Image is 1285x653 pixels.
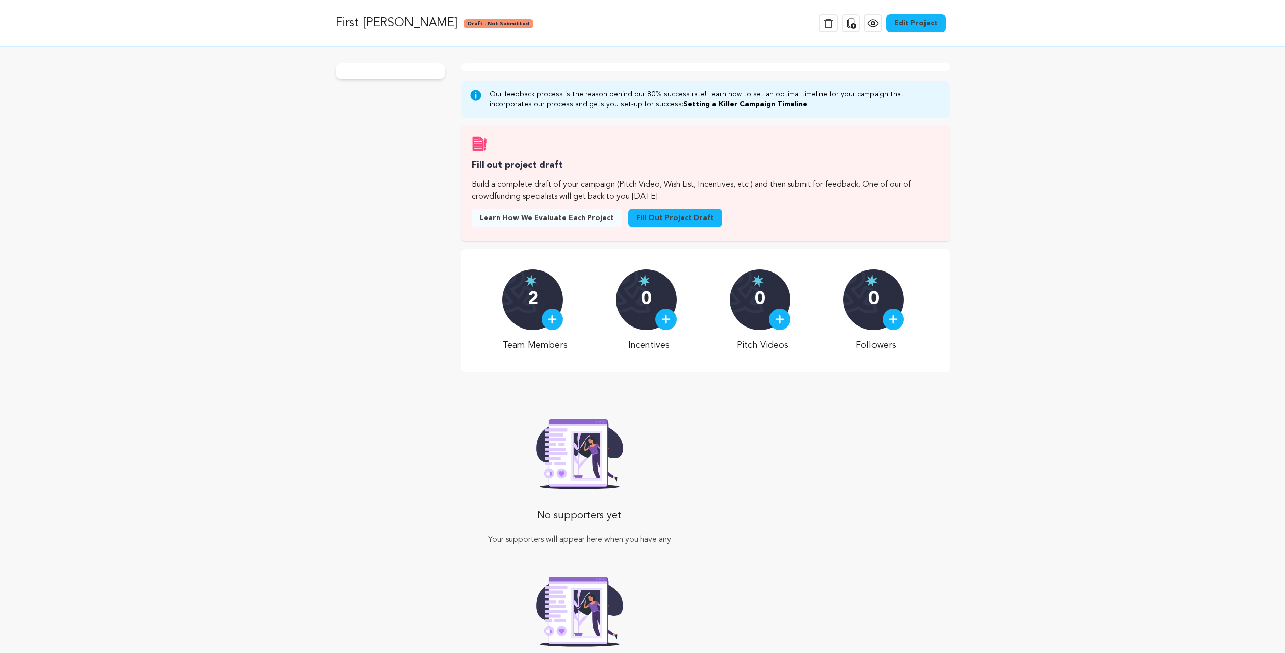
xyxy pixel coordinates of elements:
p: 0 [868,290,879,310]
img: Seed&Spark Rafiki Image [528,413,631,489]
a: Edit Project [886,14,946,32]
p: 0 [755,290,765,310]
span: Draft - Not Submitted [464,19,533,28]
a: Learn how we evaluate each project [472,209,622,227]
a: Fill out project draft [628,209,722,227]
img: Seed&Spark Rafiki Image [528,570,631,647]
p: First [PERSON_NAME] [336,14,457,32]
p: Our feedback process is the reason behind our 80% success rate! Learn how to set an optimal timel... [490,89,941,110]
p: Pitch Videos [730,338,795,352]
p: Followers [843,338,908,352]
p: Team Members [502,338,568,352]
h3: Fill out project draft [472,158,939,173]
span: Learn how we evaluate each project [480,213,614,223]
p: Build a complete draft of your campaign (Pitch Video, Wish List, Incentives, etc.) and then submi... [472,179,939,203]
img: plus.svg [775,315,784,324]
a: Setting a Killer Campaign Timeline [683,101,807,108]
p: 2 [528,290,538,310]
p: 0 [641,290,652,310]
img: plus.svg [548,315,557,324]
img: plus.svg [889,315,898,324]
p: Your supporters will appear here when you have any [457,534,701,546]
p: Incentives [616,338,681,352]
p: No supporters yet [457,506,701,526]
img: plus.svg [661,315,671,324]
